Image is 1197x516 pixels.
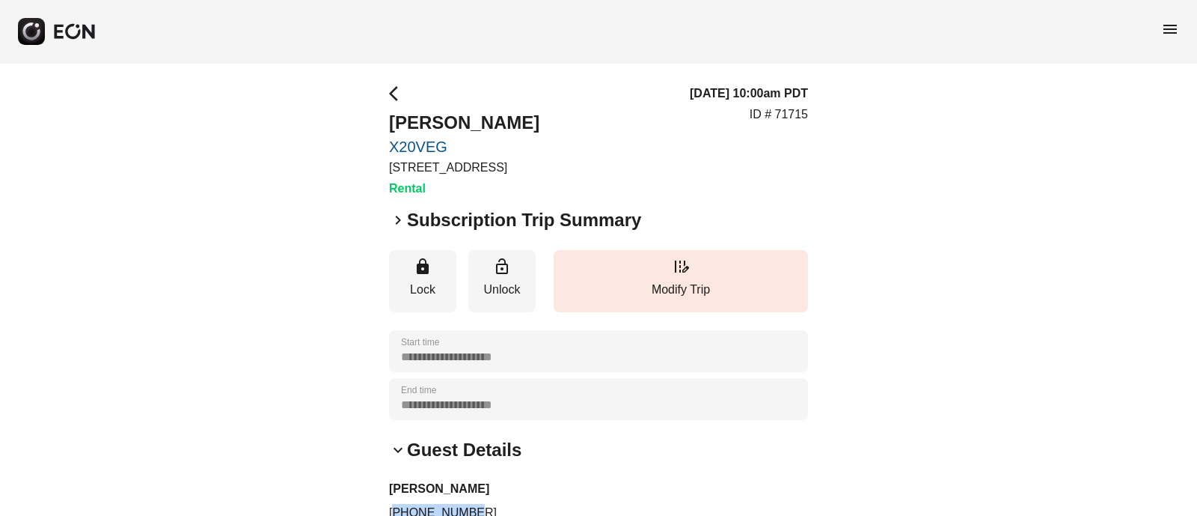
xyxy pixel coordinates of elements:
h2: Subscription Trip Summary [407,208,641,232]
span: lock_open [493,258,511,276]
span: keyboard_arrow_right [389,211,407,229]
span: menu [1161,20,1179,38]
span: lock [414,258,432,276]
p: [STREET_ADDRESS] [389,159,539,177]
span: arrow_back_ios [389,85,407,103]
a: X20VEG [389,138,539,156]
button: Unlock [468,250,536,312]
p: Lock [397,281,449,299]
p: ID # 71715 [750,106,808,124]
span: edit_road [672,258,690,276]
button: Modify Trip [554,250,808,312]
p: Modify Trip [561,281,800,299]
p: Unlock [476,281,528,299]
h3: Rental [389,180,539,198]
h3: [DATE] 10:00am PDT [690,85,808,103]
button: Lock [389,250,456,312]
h2: [PERSON_NAME] [389,111,539,135]
h2: Guest Details [407,438,521,462]
span: keyboard_arrow_down [389,441,407,459]
h3: [PERSON_NAME] [389,480,808,498]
